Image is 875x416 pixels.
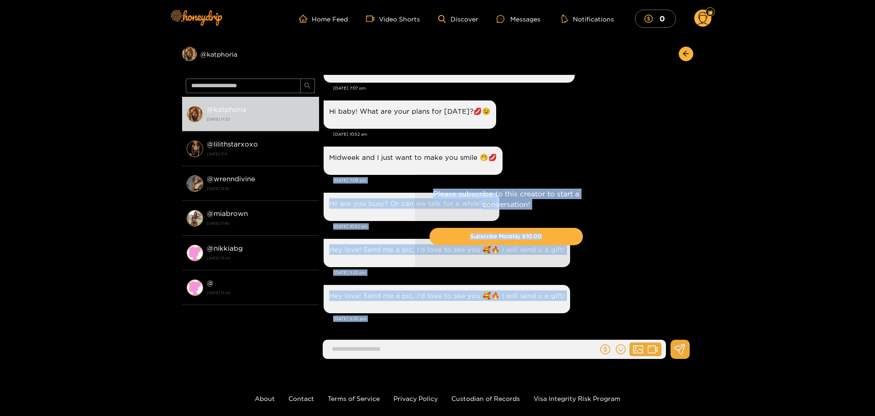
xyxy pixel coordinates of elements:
span: arrow-left [682,50,689,58]
strong: @ [207,279,214,287]
strong: [DATE] 11:11 [207,150,314,158]
img: conversation [187,106,203,122]
strong: [DATE] 13:29 [207,289,314,297]
button: arrow-left [679,47,693,61]
button: 0 [635,10,676,27]
img: conversation [187,210,203,226]
strong: @ lilithstarxoxo [207,140,258,148]
img: conversation [187,279,203,296]
a: Home Feed [299,15,348,23]
strong: @ katphoria [207,105,246,113]
strong: @ wrenndivine [207,175,255,183]
p: Please subscribe to this creator to start a conversation! [430,189,583,210]
a: Visa Integrity Risk Program [534,395,620,402]
span: dollar [644,15,657,23]
div: Messages [497,14,540,24]
strong: [DATE] 17:23 [207,115,314,123]
a: Video Shorts [366,15,420,23]
a: Discover [438,15,478,23]
a: About [255,395,275,402]
span: search [304,82,311,90]
button: search [300,79,315,93]
strong: [DATE] 15:29 [207,254,314,262]
strong: @ nikkiabg [207,244,243,252]
a: Terms of Service [328,395,380,402]
button: Notifications [559,14,617,23]
span: video-camera [366,15,379,23]
a: Privacy Policy [393,395,438,402]
span: home [299,15,312,23]
strong: @ miabrown [207,210,248,217]
div: @katphoria [182,47,319,61]
a: Contact [288,395,314,402]
mark: 0 [658,14,666,23]
img: conversation [187,175,203,192]
img: conversation [187,141,203,157]
img: Fan Level [707,10,713,15]
img: conversation [187,245,203,261]
strong: [DATE] 11:40 [207,219,314,227]
strong: [DATE] 12:18 [207,184,314,193]
a: Custodian of Records [451,395,520,402]
button: Subscribe Monthly $10.00 [430,228,583,245]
